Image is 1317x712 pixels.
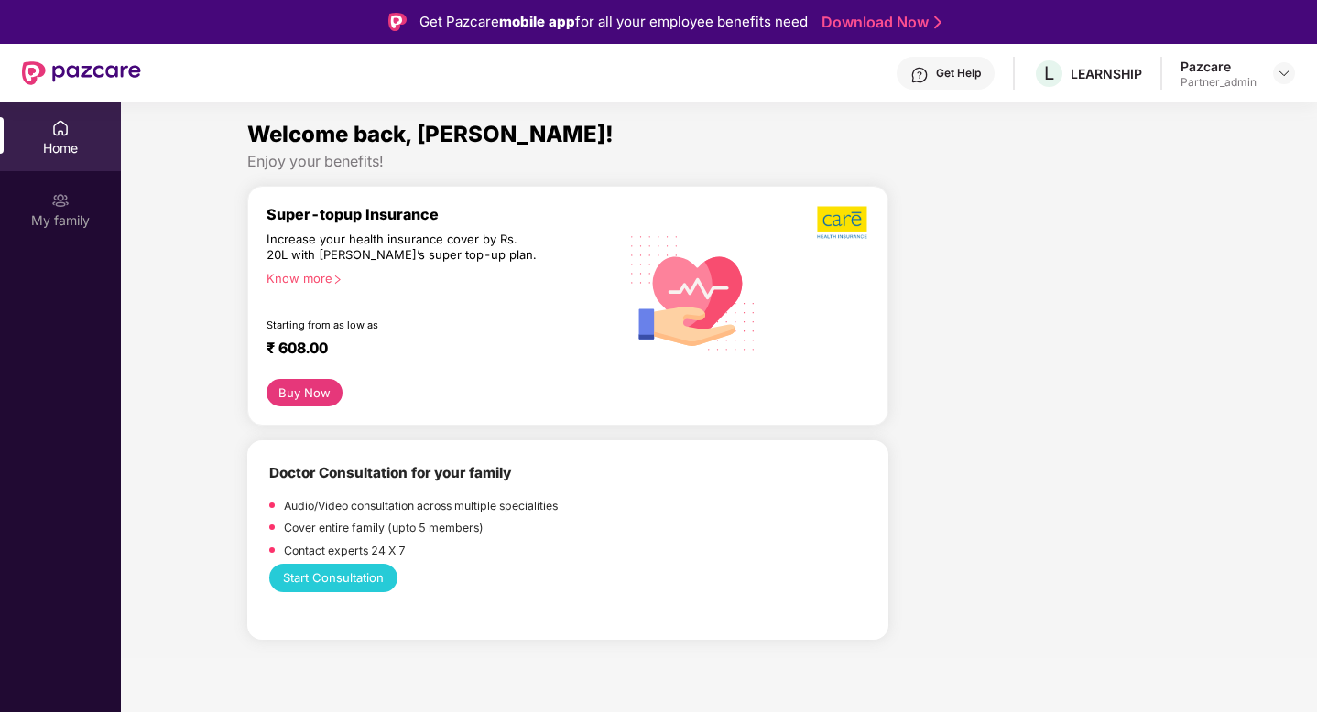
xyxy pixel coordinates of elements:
div: Super-topup Insurance [267,205,618,223]
span: L [1044,62,1054,84]
p: Audio/Video consultation across multiple specialities [284,497,558,514]
div: Partner_admin [1181,75,1257,90]
img: Logo [388,13,407,31]
button: Start Consultation [269,564,397,592]
div: Enjoy your benefits! [247,152,1192,171]
div: Starting from as low as [267,318,540,331]
button: Buy Now [267,379,343,406]
span: Welcome back, [PERSON_NAME]! [247,121,614,147]
div: ₹ 608.00 [267,339,600,361]
span: right [332,275,343,285]
div: Get Help [936,66,981,81]
div: Increase your health insurance cover by Rs. 20L with [PERSON_NAME]’s super top-up plan. [267,232,539,264]
img: svg+xml;base64,PHN2ZyBpZD0iSGVscC0zMngzMiIgeG1sbnM9Imh0dHA6Ly93d3cudzMub3JnLzIwMDAvc3ZnIiB3aWR0aD... [910,66,929,84]
img: svg+xml;base64,PHN2ZyBpZD0iSG9tZSIgeG1sbnM9Imh0dHA6Ly93d3cudzMub3JnLzIwMDAvc3ZnIiB3aWR0aD0iMjAiIG... [51,119,70,137]
div: Know more [267,271,607,284]
p: Contact experts 24 X 7 [284,542,406,559]
img: svg+xml;base64,PHN2ZyB4bWxucz0iaHR0cDovL3d3dy53My5vcmcvMjAwMC9zdmciIHhtbG5zOnhsaW5rPSJodHRwOi8vd3... [618,215,769,368]
div: Get Pazcare for all your employee benefits need [419,11,808,33]
a: Download Now [822,13,936,32]
div: Pazcare [1181,58,1257,75]
p: Cover entire family (upto 5 members) [284,519,484,536]
b: Doctor Consultation for your family [269,464,511,481]
img: svg+xml;base64,PHN2ZyB3aWR0aD0iMjAiIGhlaWdodD0iMjAiIHZpZXdCb3g9IjAgMCAyMCAyMCIgZmlsbD0ibm9uZSIgeG... [51,191,70,210]
img: svg+xml;base64,PHN2ZyBpZD0iRHJvcGRvd24tMzJ4MzIiIHhtbG5zPSJodHRwOi8vd3d3LnczLm9yZy8yMDAwL3N2ZyIgd2... [1277,66,1291,81]
img: b5dec4f62d2307b9de63beb79f102df3.png [817,205,869,240]
strong: mobile app [499,13,575,30]
img: Stroke [934,13,941,32]
div: LEARNSHIP [1071,65,1142,82]
img: New Pazcare Logo [22,61,141,85]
